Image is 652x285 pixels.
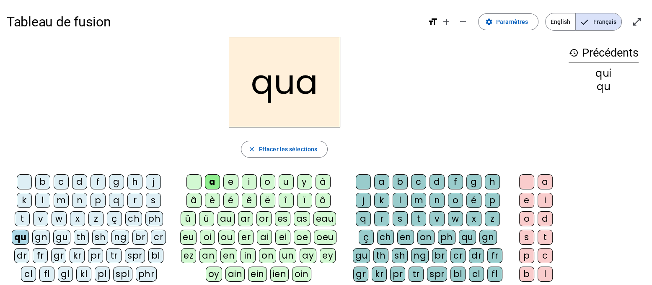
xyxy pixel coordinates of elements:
[242,174,257,189] div: i
[411,174,426,189] div: c
[238,230,254,245] div: er
[257,230,272,245] div: ai
[74,230,89,245] div: th
[377,230,394,245] div: ch
[248,267,267,282] div: ein
[313,211,336,226] div: eau
[538,230,553,245] div: t
[107,211,122,226] div: ç
[374,193,389,208] div: k
[487,248,502,263] div: fr
[136,267,157,282] div: phr
[466,211,481,226] div: x
[92,230,108,245] div: sh
[125,211,142,226] div: ch
[632,17,642,27] mat-icon: open_in_full
[91,193,106,208] div: p
[469,248,484,263] div: dr
[569,48,579,58] mat-icon: history
[292,267,311,282] div: oin
[33,211,48,226] div: v
[205,193,220,208] div: è
[21,267,36,282] div: cl
[76,267,91,282] div: kl
[448,193,463,208] div: o
[88,211,103,226] div: z
[372,267,387,282] div: kr
[146,174,161,189] div: j
[519,230,534,245] div: s
[72,174,87,189] div: d
[225,267,245,282] div: ain
[132,230,147,245] div: br
[248,145,256,153] mat-icon: close
[393,174,408,189] div: b
[186,193,202,208] div: â
[576,13,621,30] span: Français
[220,248,237,263] div: en
[429,211,445,226] div: v
[109,174,124,189] div: g
[356,211,371,226] div: q
[223,193,238,208] div: é
[427,267,447,282] div: spr
[485,18,493,26] mat-icon: settings
[519,267,534,282] div: b
[279,174,294,189] div: u
[33,248,48,263] div: fr
[51,248,66,263] div: gr
[35,174,50,189] div: b
[223,174,238,189] div: e
[54,174,69,189] div: c
[270,267,289,282] div: ien
[629,13,645,30] button: Entrer en plein écran
[12,230,29,245] div: qu
[88,248,103,263] div: pr
[180,230,197,245] div: eu
[417,230,435,245] div: on
[466,193,481,208] div: é
[260,193,275,208] div: ë
[91,174,106,189] div: f
[294,230,310,245] div: oe
[353,267,368,282] div: gr
[392,248,408,263] div: sh
[538,267,553,282] div: l
[569,44,639,62] h3: Précédents
[459,230,476,245] div: qu
[125,248,145,263] div: spr
[200,230,215,245] div: oi
[279,248,296,263] div: un
[411,193,426,208] div: m
[109,193,124,208] div: q
[15,211,30,226] div: t
[411,248,429,263] div: ng
[127,193,142,208] div: r
[373,248,388,263] div: th
[479,230,497,245] div: gn
[438,230,455,245] div: ph
[52,211,67,226] div: w
[242,193,257,208] div: ê
[469,267,484,282] div: cl
[519,211,534,226] div: o
[35,193,50,208] div: l
[70,248,85,263] div: kr
[148,248,163,263] div: bl
[353,248,370,263] div: gu
[146,193,161,208] div: s
[466,174,481,189] div: g
[14,248,29,263] div: dr
[217,211,235,226] div: au
[538,211,553,226] div: d
[569,68,639,78] div: qui
[297,193,312,208] div: ï
[411,211,426,226] div: t
[241,248,256,263] div: in
[485,193,500,208] div: p
[256,211,272,226] div: or
[70,211,85,226] div: x
[496,17,528,27] span: Paramètres
[397,230,414,245] div: en
[519,193,534,208] div: e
